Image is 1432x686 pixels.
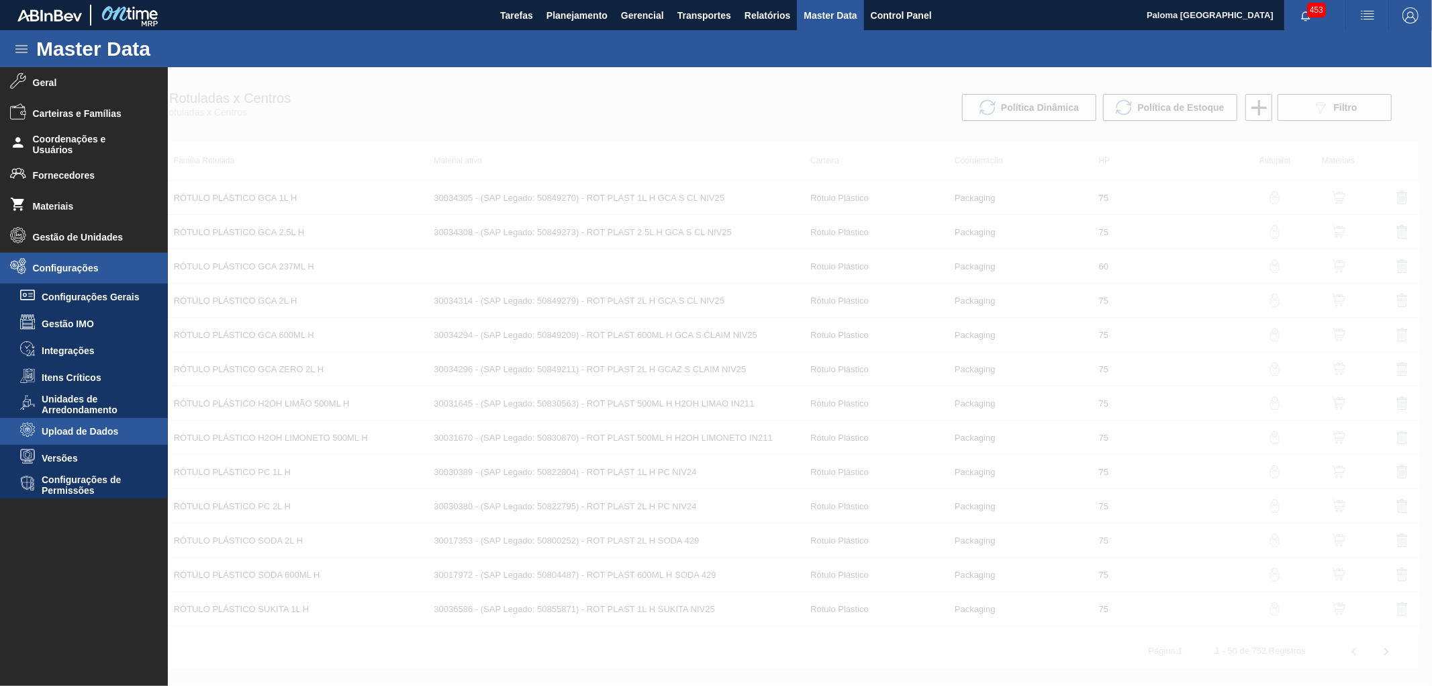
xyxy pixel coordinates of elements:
span: Integrações [42,345,145,356]
img: Logout [1402,7,1419,24]
span: Carteiras e Famílias [33,108,144,119]
span: Configurações de Permissões [42,474,145,496]
span: Itens Críticos [42,372,145,383]
span: Geral [33,77,144,88]
span: Configurações Gerais [42,292,145,302]
span: Coordenações e Usuários [33,134,144,155]
img: TNhmsLtSVTkK8tSr43FrP2fwEKptu5GPRR3wAAAABJRU5ErkJggg== [17,9,82,22]
span: Tarefas [500,7,533,24]
span: Configurações [33,263,144,273]
span: Control Panel [871,7,932,24]
span: Gestão IMO [42,318,145,329]
span: Fornecedores [33,170,144,181]
span: Planejamento [546,7,608,24]
span: 453 [1307,3,1326,17]
span: Master Data [804,7,857,24]
span: Unidades de Arredondamento [42,394,145,415]
span: Transportes [677,7,731,24]
span: Gestão de Unidades [33,232,144,243]
img: userActions [1359,7,1376,24]
span: Relatórios [745,7,790,24]
span: Versões [42,453,145,464]
h1: Master Data [36,41,275,56]
button: Notificações [1284,6,1327,25]
span: Gerencial [621,7,664,24]
span: Upload de Dados [42,426,145,437]
span: Materiais [33,201,144,212]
